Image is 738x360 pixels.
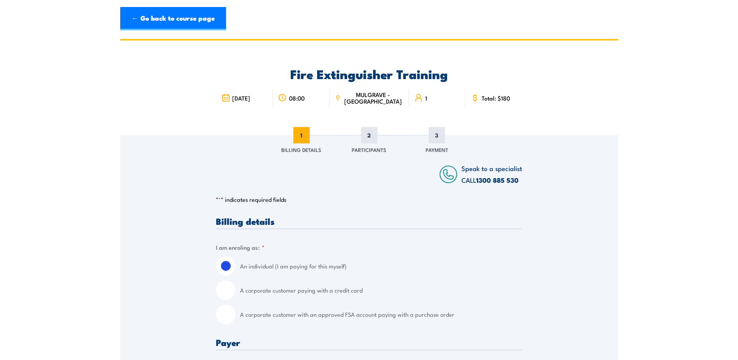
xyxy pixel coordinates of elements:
span: Total: $180 [482,95,510,101]
span: Billing Details [281,146,321,154]
span: Participants [352,146,386,154]
span: Speak to a specialist CALL [461,163,522,185]
h3: Payer [216,338,522,347]
a: ← Go back to course page [120,7,226,30]
span: 1 [293,127,310,143]
span: 1 [425,95,427,101]
span: 2 [361,127,377,143]
h2: Fire Extinguisher Training [216,68,522,79]
span: 3 [429,127,445,143]
span: [DATE] [232,95,250,101]
h3: Billing details [216,217,522,226]
span: Payment [426,146,448,154]
a: 1300 885 530 [476,175,519,185]
label: An individual (I am paying for this myself) [240,256,522,276]
span: 08:00 [289,95,305,101]
label: A corporate customer paying with a credit card [240,281,522,300]
legend: I am enroling as: [216,243,265,252]
p: " " indicates required fields [216,196,522,203]
span: MULGRAVE - [GEOGRAPHIC_DATA] [343,91,403,104]
label: A corporate customer with an approved FSA account paying with a purchase order [240,305,522,324]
